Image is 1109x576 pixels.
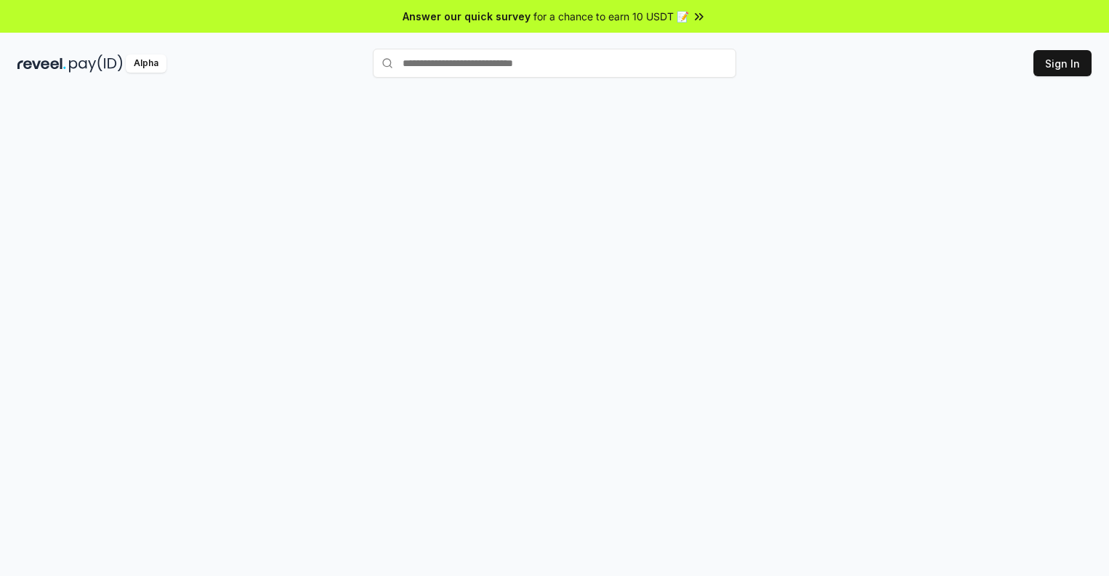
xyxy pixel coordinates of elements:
[403,9,531,24] span: Answer our quick survey
[17,54,66,73] img: reveel_dark
[69,54,123,73] img: pay_id
[533,9,689,24] span: for a chance to earn 10 USDT 📝
[1033,50,1092,76] button: Sign In
[126,54,166,73] div: Alpha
